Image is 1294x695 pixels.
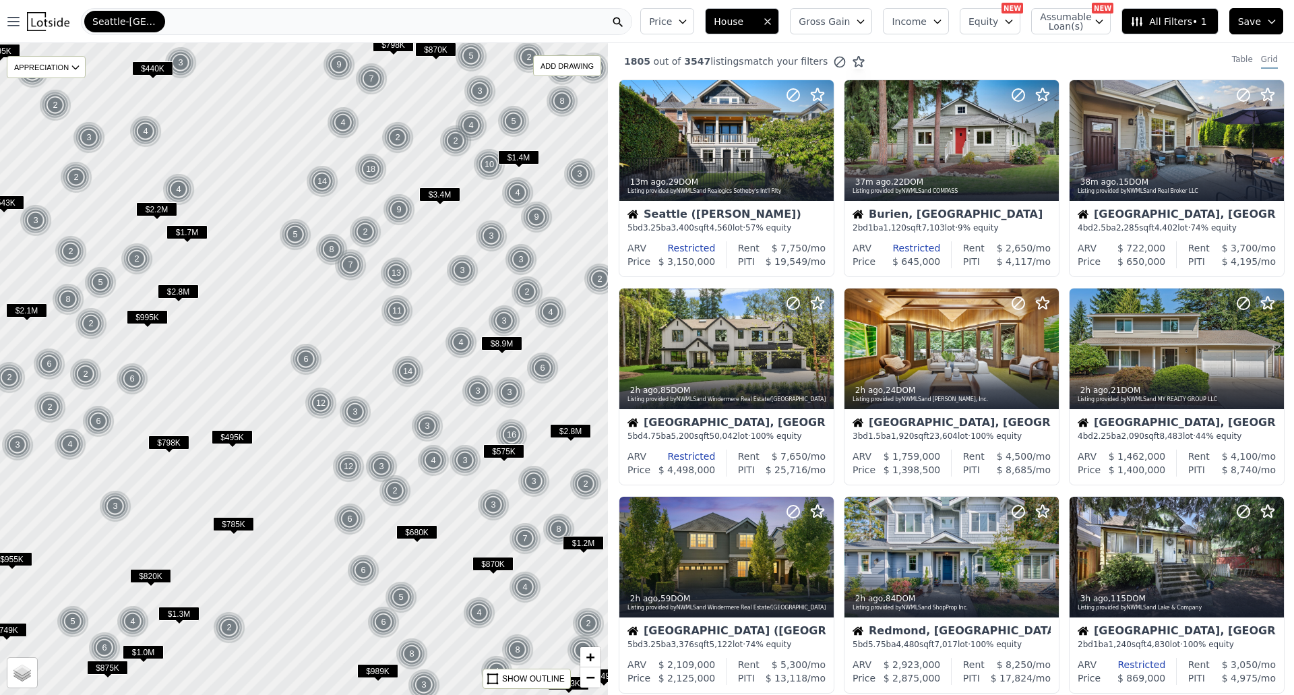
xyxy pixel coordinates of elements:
button: House [705,8,779,34]
img: g1.png [355,153,388,185]
img: Lotside [27,12,69,31]
div: $8.9M [481,336,522,356]
div: 5 [455,40,487,72]
div: Seattle ([PERSON_NAME]) [627,209,826,222]
div: PITI [738,463,755,477]
span: $ 3,150,000 [658,256,716,267]
img: g1.png [493,376,526,409]
span: $ 4,498,000 [658,464,716,475]
div: $995K [127,310,168,330]
img: g1.png [445,326,478,359]
span: $ 2,650 [997,243,1033,253]
span: 3,400 [671,223,694,233]
img: House [853,209,863,220]
div: , 22 DOM [853,177,1052,187]
span: 4,402 [1154,223,1177,233]
div: PITI [738,255,755,268]
img: House [627,417,638,428]
div: $575K [483,444,524,464]
div: 2 [60,161,92,193]
div: 3 [446,254,479,286]
img: g1.png [464,75,497,107]
img: g1.png [52,283,85,315]
div: PITI [963,255,980,268]
div: $2.8M [158,284,199,304]
span: $ 8,685 [997,464,1033,475]
img: g1.png [475,220,508,252]
div: 3 [488,305,520,337]
div: Rent [1188,450,1210,463]
div: [GEOGRAPHIC_DATA], [GEOGRAPHIC_DATA] [627,417,826,431]
div: 14 [392,355,424,388]
img: g1.png [446,254,479,286]
div: /mo [755,255,826,268]
img: g1.png [455,109,488,142]
img: g1.png [20,204,53,237]
img: g1.png [392,355,425,388]
span: $1.4M [498,150,539,164]
img: g1.png [34,391,67,423]
div: $3.4M [419,187,460,207]
img: g1.png [546,53,579,86]
img: g1.png [473,148,506,181]
button: All Filters• 1 [1121,8,1218,34]
span: $798K [148,435,189,450]
div: 6 [82,405,115,437]
div: 6 [526,352,559,384]
div: 5 [497,105,530,138]
img: g1.png [305,387,338,419]
div: [GEOGRAPHIC_DATA], [GEOGRAPHIC_DATA] [1078,417,1276,431]
img: g1.png [569,468,603,500]
div: 4 [129,115,162,148]
div: Listing provided by NWMLS and Windermere Real Estate/[GEOGRAPHIC_DATA] [627,396,827,404]
span: $ 4,195 [1222,256,1258,267]
div: PITI [1188,255,1205,268]
div: 3 bd 1.5 ba sqft lot · 100% equity [853,431,1051,442]
span: 1,920 [891,431,914,441]
div: 2 [381,121,414,154]
div: 6 [33,348,65,380]
div: 3 [477,489,510,521]
img: g1.png [84,266,117,299]
div: 2 [34,391,66,423]
div: 3 [449,444,481,477]
div: 4 [534,296,567,328]
div: 7 [355,63,388,95]
div: 3 [464,75,496,107]
img: g1.png [332,450,365,483]
img: g1.png [162,173,195,206]
img: g1.png [495,419,528,451]
img: g1.png [584,263,617,295]
div: 8 [315,233,348,266]
div: ARV [1078,450,1097,463]
img: g1.png [534,296,567,328]
span: $995K [127,310,168,324]
div: 12 [305,387,337,419]
img: g1.png [33,348,66,380]
span: 5,200 [671,431,694,441]
div: Rent [1188,241,1210,255]
div: , 21 DOM [1078,385,1277,396]
span: 7,103 [921,223,944,233]
span: $440K [132,61,173,75]
div: 3 [164,47,197,79]
img: g1.png [380,257,413,289]
div: 16 [495,419,528,451]
span: $575K [483,444,524,458]
div: /mo [1210,241,1276,255]
span: $2.1M [6,303,47,318]
div: 10 [473,148,505,181]
img: g1.png [505,243,538,276]
div: 2 [69,358,102,390]
span: 1,120 [884,223,906,233]
div: 9 [383,193,415,226]
img: g1.png [339,396,372,428]
div: Price [853,255,875,268]
div: 2 [75,307,107,340]
span: $2.8M [158,284,199,299]
div: Rent [738,450,760,463]
img: g1.png [488,305,521,337]
div: /mo [980,255,1051,268]
button: Gross Gain [790,8,872,34]
img: g1.png [39,89,72,121]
